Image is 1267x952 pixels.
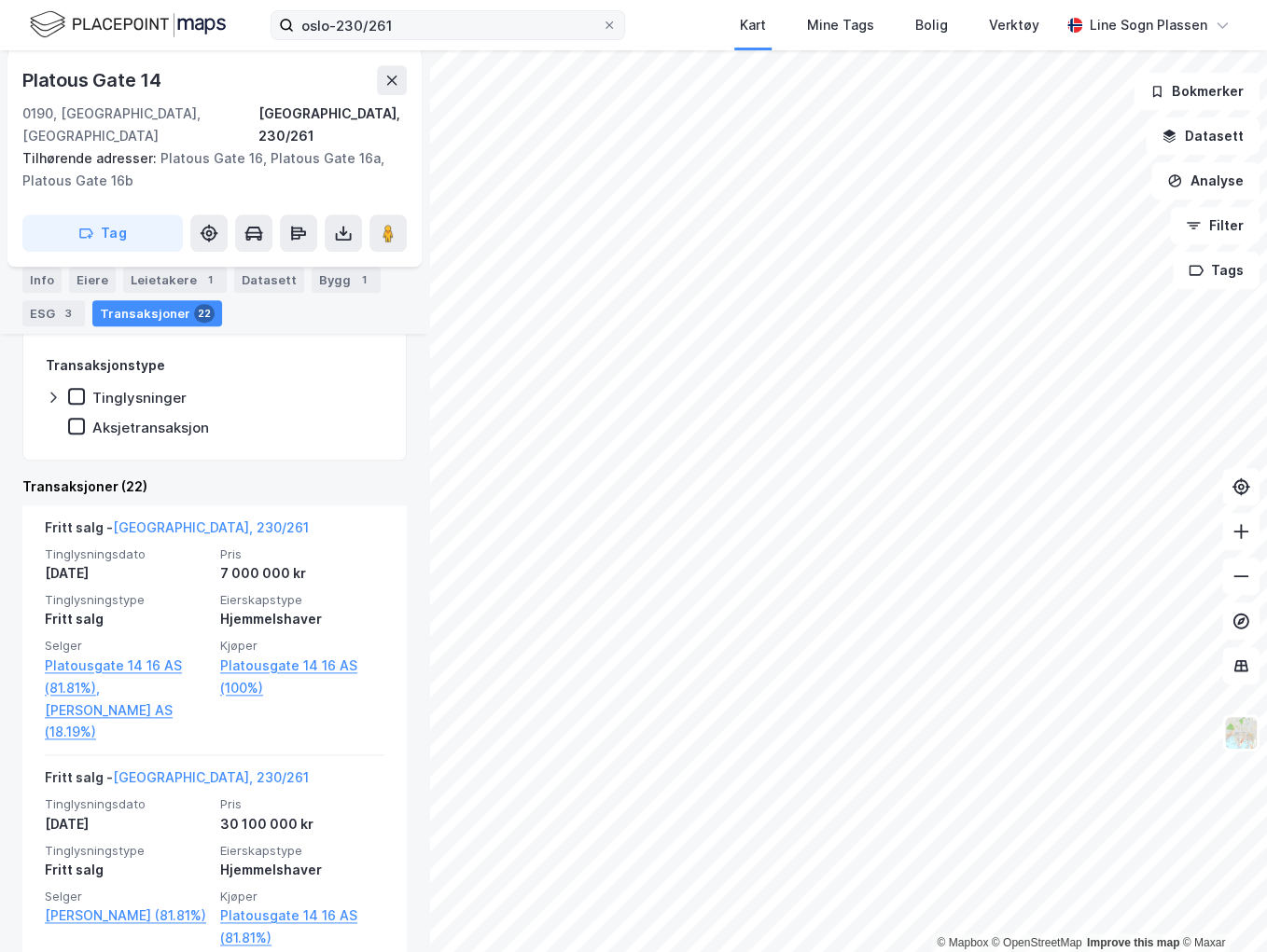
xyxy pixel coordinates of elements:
[740,14,766,36] div: Kart
[22,300,85,326] div: ESG
[220,592,384,608] span: Eierskapstype
[1146,117,1260,155] button: Datasett
[220,638,384,654] span: Kjøper
[92,300,222,326] div: Transaksjoner
[1090,14,1207,36] div: Line Sogn Plassen
[45,638,209,654] span: Selger
[22,267,62,293] div: Info
[30,8,226,41] img: logo.f888ab2527a4732fd821a326f86c7f29.svg
[294,11,602,39] input: Søk på adresse, matrikkel, gårdeiere, leietakere eller personer
[113,519,309,535] a: [GEOGRAPHIC_DATA], 230/261
[22,214,183,252] button: Tag
[220,546,384,562] span: Pris
[123,267,227,293] div: Leietakere
[355,270,373,289] div: 1
[45,517,309,546] div: Fritt salg -
[937,936,988,949] a: Mapbox
[1173,252,1260,289] button: Tags
[46,354,165,377] div: Transaksjonstype
[1170,207,1260,244] button: Filter
[1151,162,1260,200] button: Analyse
[45,843,209,859] span: Tinglysningstype
[220,562,384,585] div: 7 000 000 kr
[1223,715,1259,751] img: Z
[113,769,309,785] a: [GEOGRAPHIC_DATA], 230/261
[220,608,384,630] div: Hjemmelshaver
[201,270,219,289] div: 1
[45,904,209,927] a: [PERSON_NAME] (81.81%)
[45,889,209,904] span: Selger
[220,889,384,904] span: Kjøper
[45,859,209,881] div: Fritt salg
[45,796,209,812] span: Tinglysningsdato
[1174,862,1267,952] iframe: Chat Widget
[1174,862,1267,952] div: Kontrollprogram for chat
[1134,73,1260,110] button: Bokmerker
[22,103,258,147] div: 0190, [GEOGRAPHIC_DATA], [GEOGRAPHIC_DATA]
[92,389,187,407] div: Tinglysninger
[22,476,407,498] div: Transaksjoner (22)
[59,304,77,323] div: 3
[258,103,407,147] div: [GEOGRAPHIC_DATA], 230/261
[220,904,384,949] a: Platousgate 14 16 AS (81.81%)
[220,655,384,699] a: Platousgate 14 16 AS (100%)
[45,655,209,699] a: Platousgate 14 16 AS (81.81%),
[45,592,209,608] span: Tinglysningstype
[992,936,1082,949] a: OpenStreetMap
[22,65,165,95] div: Platous Gate 14
[92,419,209,436] div: Aksjetransaksjon
[22,147,392,192] div: Platous Gate 16, Platous Gate 16a, Platous Gate 16b
[989,14,1039,36] div: Verktøy
[1087,936,1179,949] a: Improve this map
[220,859,384,881] div: Hjemmelshaver
[234,267,304,293] div: Datasett
[220,796,384,812] span: Pris
[45,562,209,585] div: [DATE]
[22,150,160,166] span: Tilhørende adresser:
[45,766,309,796] div: Fritt salg -
[45,699,209,744] a: [PERSON_NAME] AS (18.19%)
[45,608,209,630] div: Fritt salg
[45,813,209,835] div: [DATE]
[220,813,384,835] div: 30 100 000 kr
[915,14,948,36] div: Bolig
[312,267,381,293] div: Bygg
[220,843,384,859] span: Eierskapstype
[45,546,209,562] span: Tinglysningsdato
[194,304,215,323] div: 22
[807,14,874,36] div: Mine Tags
[69,267,116,293] div: Eiere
